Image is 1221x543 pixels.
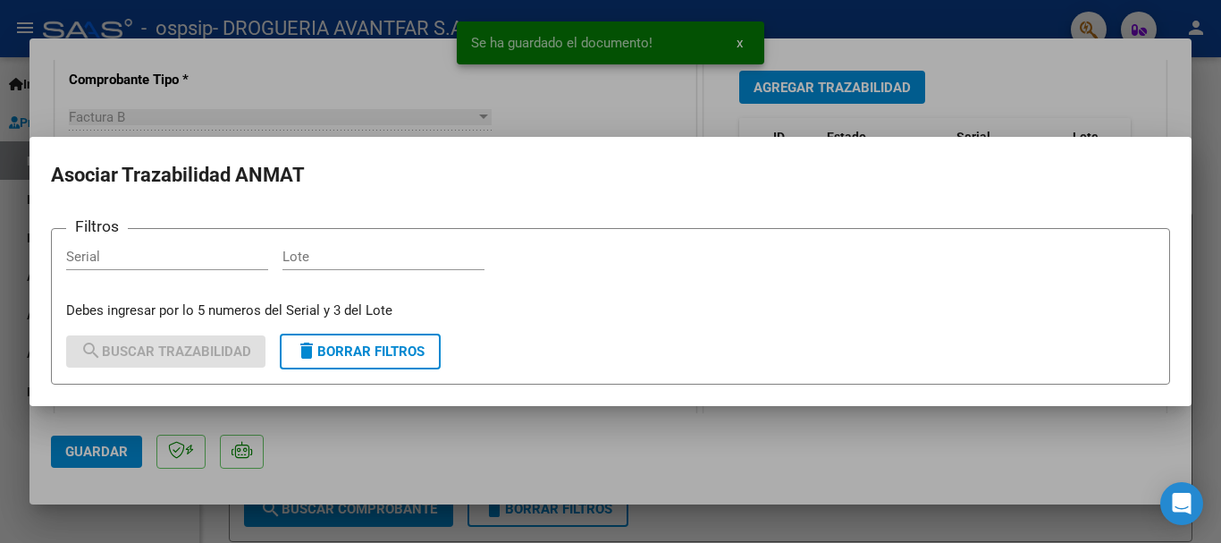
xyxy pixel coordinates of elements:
div: Open Intercom Messenger [1160,482,1203,525]
button: Buscar Trazabilidad [66,335,265,368]
span: Borrar Filtros [296,344,425,360]
h2: Asociar Trazabilidad ANMAT [51,158,1170,192]
mat-icon: search [80,340,102,361]
h3: Filtros [66,215,128,238]
button: Borrar Filtros [280,334,441,369]
span: Buscar Trazabilidad [80,344,251,360]
p: Debes ingresar por lo 5 numeros del Serial y 3 del Lote [66,301,1155,321]
mat-icon: delete [296,340,317,361]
